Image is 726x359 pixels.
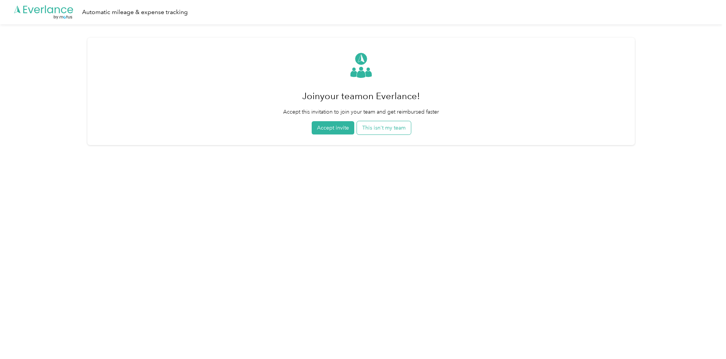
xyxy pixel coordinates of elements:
[82,8,188,17] div: Automatic mileage & expense tracking
[283,108,439,116] p: Accept this invitation to join your team and get reimbursed faster
[357,121,411,134] button: This isn't my team
[683,316,726,359] iframe: Everlance-gr Chat Button Frame
[283,87,439,105] h1: Join your team on Everlance!
[312,121,354,134] button: Accept invite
